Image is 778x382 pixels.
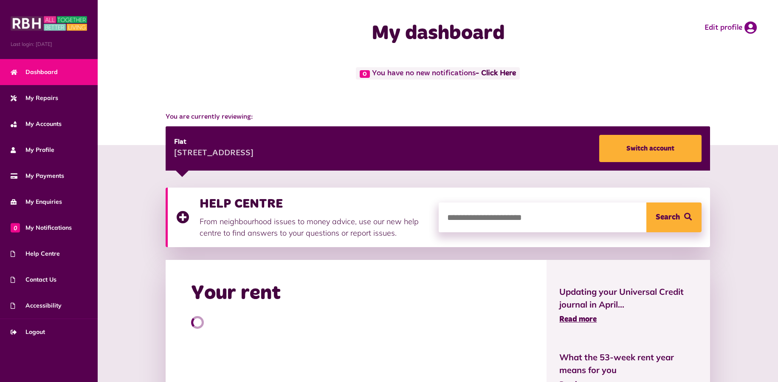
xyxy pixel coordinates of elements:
[11,301,62,310] span: Accessibility
[11,15,87,32] img: MyRBH
[11,328,45,336] span: Logout
[200,216,430,239] p: From neighbourhood issues to money advice, use our new help centre to find answers to your questi...
[559,351,697,376] span: What the 53-week rent year means for you
[559,316,597,323] span: Read more
[656,202,680,232] span: Search
[11,171,64,180] span: My Payments
[11,223,20,232] span: 0
[191,281,281,306] h2: Your rent
[11,197,62,206] span: My Enquiries
[11,145,54,154] span: My Profile
[174,137,254,147] div: Flat
[174,147,254,160] div: [STREET_ADDRESS]
[11,275,56,284] span: Contact Us
[11,94,58,103] span: My Repairs
[360,70,370,78] span: 0
[476,70,516,77] a: - Click Here
[11,223,72,232] span: My Notifications
[11,249,60,258] span: Help Centre
[559,285,697,325] a: Updating your Universal Credit journal in April... Read more
[646,202,702,232] button: Search
[599,135,702,162] a: Switch account
[11,40,87,48] span: Last login: [DATE]
[276,21,600,46] h1: My dashboard
[200,196,430,211] h3: HELP CENTRE
[11,68,58,77] span: Dashboard
[11,120,62,128] span: My Accounts
[559,285,697,311] span: Updating your Universal Credit journal in April...
[166,112,710,122] span: You are currently reviewing:
[356,67,519,80] span: You have no new notifications
[705,21,757,34] a: Edit profile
